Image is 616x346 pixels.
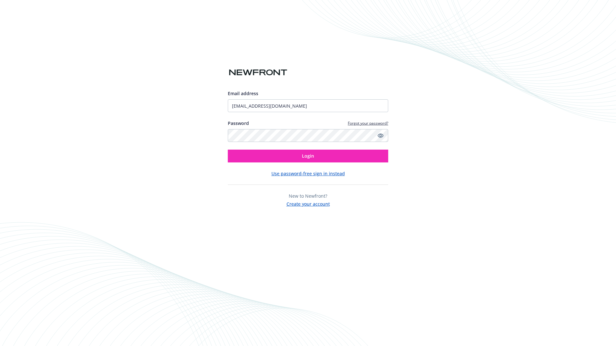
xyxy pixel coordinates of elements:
[289,193,327,199] span: New to Newfront?
[377,132,384,139] a: Show password
[348,120,388,126] a: Forgot your password?
[228,67,288,78] img: Newfront logo
[271,170,345,177] button: Use password-free sign in instead
[228,90,258,96] span: Email address
[302,153,314,159] span: Login
[228,129,388,142] input: Enter your password
[287,199,330,207] button: Create your account
[228,120,249,127] label: Password
[228,150,388,162] button: Login
[228,99,388,112] input: Enter your email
